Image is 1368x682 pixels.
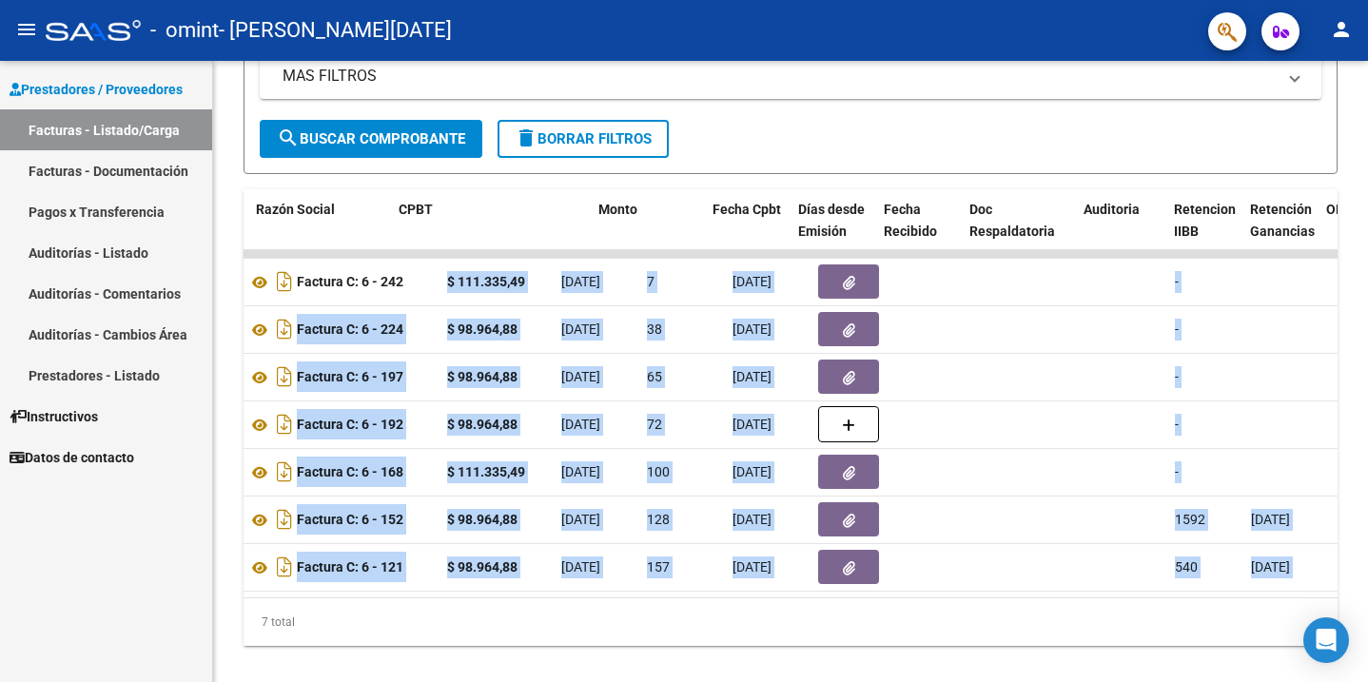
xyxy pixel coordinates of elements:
[1250,202,1315,239] span: Retención Ganancias
[1084,202,1140,217] span: Auditoria
[10,447,134,468] span: Datos de contacto
[1330,18,1353,41] mat-icon: person
[447,512,518,527] strong: $ 98.964,88
[447,464,525,479] strong: $ 111.335,49
[647,559,670,575] span: 157
[561,464,600,479] span: [DATE]
[498,120,669,158] button: Borrar Filtros
[884,202,937,239] span: Fecha Recibido
[447,322,518,337] strong: $ 98.964,88
[447,559,518,575] strong: $ 98.964,88
[561,512,600,527] span: [DATE]
[219,10,452,51] span: - [PERSON_NAME][DATE]
[733,369,772,384] span: [DATE]
[297,418,403,433] strong: Factura C: 6 - 192
[561,322,600,337] span: [DATE]
[272,361,297,392] i: Descargar documento
[969,202,1055,239] span: Doc Respaldatoria
[733,322,772,337] span: [DATE]
[1175,417,1179,432] span: -
[244,598,1338,646] div: 7 total
[647,369,662,384] span: 65
[876,189,962,273] datatable-header-cell: Fecha Recibido
[591,189,705,273] datatable-header-cell: Monto
[1166,189,1242,273] datatable-header-cell: Retencion IIBB
[1251,512,1290,527] span: [DATE]
[647,512,670,527] span: 128
[10,79,183,100] span: Prestadores / Proveedores
[297,370,403,385] strong: Factura C: 6 - 197
[297,560,403,575] strong: Factura C: 6 - 121
[277,130,465,147] span: Buscar Comprobante
[391,189,591,273] datatable-header-cell: CPBT
[272,457,297,487] i: Descargar documento
[733,464,772,479] span: [DATE]
[297,513,403,528] strong: Factura C: 6 - 152
[277,127,300,149] mat-icon: search
[733,274,772,289] span: [DATE]
[272,409,297,439] i: Descargar documento
[260,53,1321,99] mat-expansion-panel-header: MAS FILTROS
[733,417,772,432] span: [DATE]
[647,274,655,289] span: 7
[399,202,433,217] span: CPBT
[798,202,865,239] span: Días desde Emisión
[1242,189,1319,273] datatable-header-cell: Retención Ganancias
[515,127,537,149] mat-icon: delete
[1175,464,1179,479] span: -
[1175,322,1179,337] span: -
[272,266,297,297] i: Descargar documento
[447,369,518,384] strong: $ 98.964,88
[1326,202,1344,217] span: OP
[1175,369,1179,384] span: -
[561,274,600,289] span: [DATE]
[272,504,297,535] i: Descargar documento
[150,10,219,51] span: - omint
[297,465,403,480] strong: Factura C: 6 - 168
[561,559,600,575] span: [DATE]
[647,417,662,432] span: 72
[598,202,637,217] span: Monto
[272,552,297,582] i: Descargar documento
[248,189,391,273] datatable-header-cell: Razón Social
[561,417,600,432] span: [DATE]
[1251,559,1290,575] span: [DATE]
[272,314,297,344] i: Descargar documento
[1175,512,1205,527] span: 1592
[733,512,772,527] span: [DATE]
[447,274,525,289] strong: $ 111.335,49
[297,275,403,290] strong: Factura C: 6 - 242
[561,369,600,384] span: [DATE]
[256,202,335,217] span: Razón Social
[10,406,98,427] span: Instructivos
[1175,559,1198,575] span: 540
[733,559,772,575] span: [DATE]
[1303,617,1349,663] div: Open Intercom Messenger
[15,18,38,41] mat-icon: menu
[647,322,662,337] span: 38
[962,189,1076,273] datatable-header-cell: Doc Respaldatoria
[713,202,781,217] span: Fecha Cpbt
[705,189,791,273] datatable-header-cell: Fecha Cpbt
[791,189,876,273] datatable-header-cell: Días desde Emisión
[1175,274,1179,289] span: -
[297,322,403,338] strong: Factura C: 6 - 224
[515,130,652,147] span: Borrar Filtros
[1174,202,1236,239] span: Retencion IIBB
[647,464,670,479] span: 100
[1076,189,1166,273] datatable-header-cell: Auditoria
[447,417,518,432] strong: $ 98.964,88
[260,120,482,158] button: Buscar Comprobante
[283,66,1276,87] mat-panel-title: MAS FILTROS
